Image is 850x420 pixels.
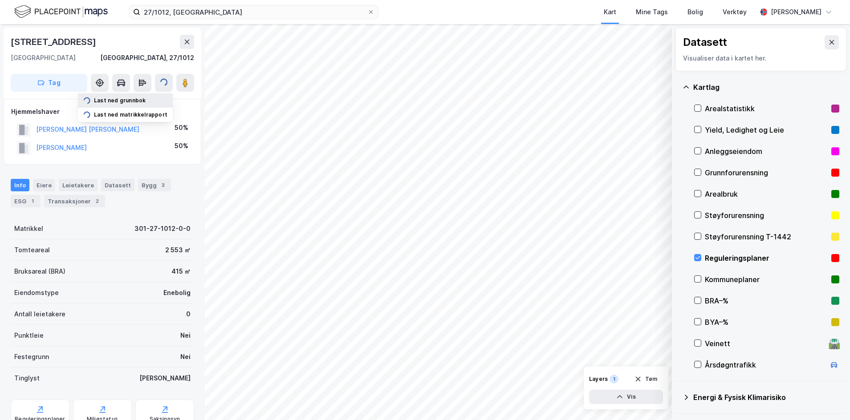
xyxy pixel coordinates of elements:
[589,390,663,404] button: Vis
[604,7,616,17] div: Kart
[705,274,828,285] div: Kommuneplaner
[705,125,828,135] div: Yield, Ledighet og Leie
[636,7,668,17] div: Mine Tags
[94,97,146,104] div: Last ned grunnbok
[705,146,828,157] div: Anleggseiendom
[159,181,167,190] div: 3
[14,223,43,234] div: Matrikkel
[11,106,194,117] div: Hjemmelshaver
[11,195,41,207] div: ESG
[33,179,55,191] div: Eiere
[14,330,44,341] div: Punktleie
[14,245,50,255] div: Tomteareal
[610,375,618,384] div: 1
[11,179,29,191] div: Info
[28,197,37,206] div: 1
[165,245,191,255] div: 2 553 ㎡
[14,266,65,277] div: Bruksareal (BRA)
[180,351,191,362] div: Nei
[134,223,191,234] div: 301-27-1012-0-0
[589,376,608,383] div: Layers
[180,330,191,341] div: Nei
[771,7,822,17] div: [PERSON_NAME]
[705,231,828,242] div: Støyforurensning T-1442
[138,179,171,191] div: Bygg
[14,287,59,298] div: Eiendomstype
[705,253,828,263] div: Reguleringsplaner
[186,309,191,319] div: 0
[705,167,828,178] div: Grunnforurensning
[100,52,194,63] div: [GEOGRAPHIC_DATA], 27/1012
[101,179,134,191] div: Datasett
[805,377,850,420] iframe: Chat Widget
[14,373,40,384] div: Tinglyst
[14,309,65,319] div: Antall leietakere
[693,392,839,403] div: Energi & Fysisk Klimarisiko
[705,189,828,199] div: Arealbruk
[693,82,839,93] div: Kartlag
[14,4,108,20] img: logo.f888ab2527a4732fd821a326f86c7f29.svg
[94,111,167,118] div: Last ned matrikkelrapport
[11,74,87,92] button: Tag
[687,7,703,17] div: Bolig
[83,97,90,104] img: spinner.a6d8c91a73a9ac5275cf975e30b51cfb.svg
[683,35,727,49] div: Datasett
[705,210,828,221] div: Støyforurensning
[171,266,191,277] div: 415 ㎡
[139,373,191,384] div: [PERSON_NAME]
[175,141,188,151] div: 50%
[723,7,747,17] div: Verktøy
[59,179,98,191] div: Leietakere
[705,338,825,349] div: Veinett
[828,338,840,349] div: 🛣️
[163,287,191,298] div: Enebolig
[83,111,90,118] img: spinner.a6d8c91a73a9ac5275cf975e30b51cfb.svg
[175,122,188,133] div: 50%
[705,317,828,327] div: BYA–%
[11,35,98,49] div: [STREET_ADDRESS]
[14,351,49,362] div: Festegrunn
[805,377,850,420] div: Kontrollprogram for chat
[705,359,825,370] div: Årsdøgntrafikk
[140,5,367,19] input: Søk på adresse, matrikkel, gårdeiere, leietakere eller personer
[629,372,663,386] button: Tøm
[705,103,828,114] div: Arealstatistikk
[683,53,839,64] div: Visualiser data i kartet her.
[705,295,828,306] div: BRA–%
[44,195,105,207] div: Transaksjoner
[93,197,102,206] div: 2
[11,52,76,63] div: [GEOGRAPHIC_DATA]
